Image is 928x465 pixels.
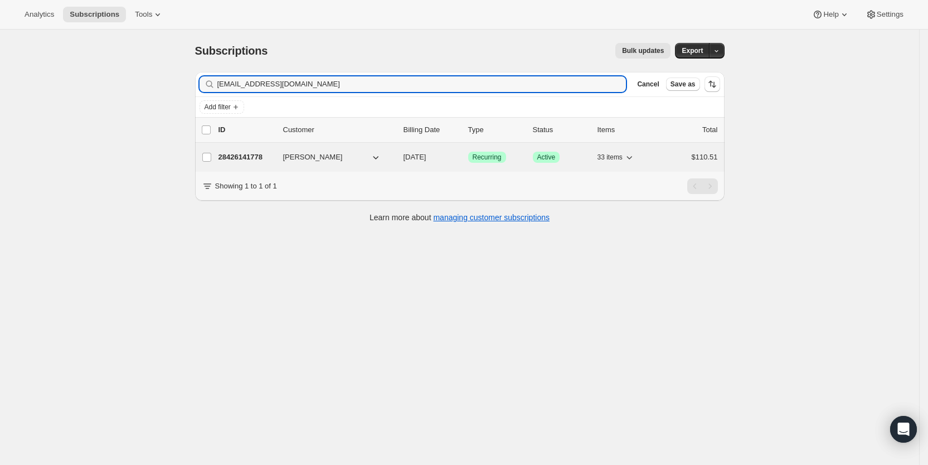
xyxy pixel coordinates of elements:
[692,153,718,161] span: $110.51
[200,100,244,114] button: Add filter
[218,152,274,163] p: 28426141778
[597,149,635,165] button: 33 items
[218,149,718,165] div: 28426141778[PERSON_NAME][DATE]SuccessRecurringSuccessActive33 items$110.51
[283,124,395,135] p: Customer
[859,7,910,22] button: Settings
[805,7,856,22] button: Help
[404,153,426,161] span: [DATE]
[404,124,459,135] p: Billing Date
[675,43,710,59] button: Export
[433,213,550,222] a: managing customer subscriptions
[666,77,700,91] button: Save as
[128,7,170,22] button: Tools
[637,80,659,89] span: Cancel
[195,45,268,57] span: Subscriptions
[25,10,54,19] span: Analytics
[70,10,119,19] span: Subscriptions
[597,153,623,162] span: 33 items
[18,7,61,22] button: Analytics
[468,124,524,135] div: Type
[473,153,502,162] span: Recurring
[890,416,917,443] div: Open Intercom Messenger
[622,46,664,55] span: Bulk updates
[533,124,589,135] p: Status
[633,77,663,91] button: Cancel
[370,212,550,223] p: Learn more about
[63,7,126,22] button: Subscriptions
[276,148,388,166] button: [PERSON_NAME]
[671,80,696,89] span: Save as
[687,178,718,194] nav: Pagination
[702,124,717,135] p: Total
[704,76,720,92] button: Sort the results
[682,46,703,55] span: Export
[205,103,231,112] span: Add filter
[537,153,556,162] span: Active
[615,43,671,59] button: Bulk updates
[218,124,718,135] div: IDCustomerBilling DateTypeStatusItemsTotal
[877,10,903,19] span: Settings
[823,10,838,19] span: Help
[218,124,274,135] p: ID
[597,124,653,135] div: Items
[135,10,152,19] span: Tools
[215,181,277,192] p: Showing 1 to 1 of 1
[283,152,343,163] span: [PERSON_NAME]
[217,76,626,92] input: Filter subscribers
